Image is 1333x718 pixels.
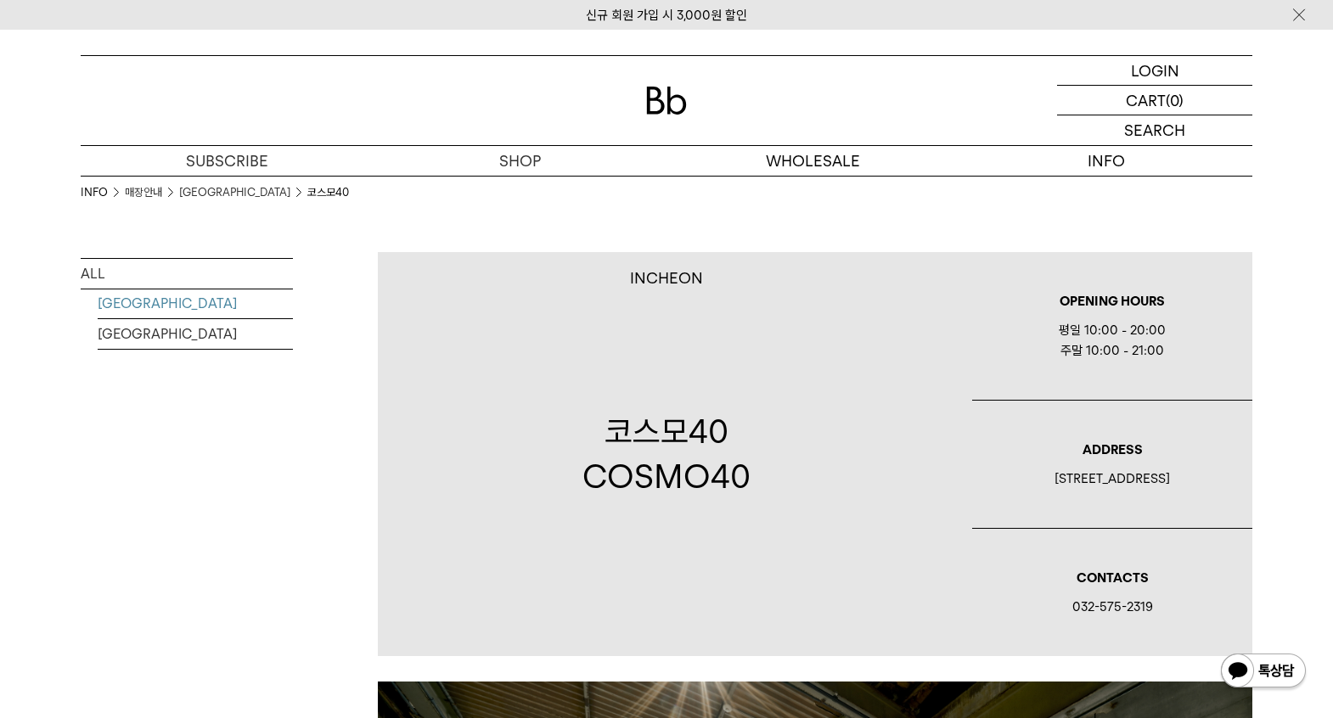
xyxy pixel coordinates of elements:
[646,87,687,115] img: 로고
[1219,652,1308,693] img: 카카오톡 채널 1:1 채팅 버튼
[630,269,703,287] p: INCHEON
[1057,86,1252,115] a: CART (0)
[98,319,293,349] a: [GEOGRAPHIC_DATA]
[972,597,1252,617] div: 032-575-2319
[586,8,747,23] a: 신규 회원 가입 시 3,000원 할인
[972,468,1252,489] div: [STREET_ADDRESS]
[1124,115,1185,145] p: SEARCH
[972,291,1252,311] p: OPENING HOURS
[81,146,374,176] a: SUBSCRIBE
[179,184,290,201] a: [GEOGRAPHIC_DATA]
[582,409,751,454] p: 코스모40
[125,184,162,201] a: 매장안내
[972,320,1252,361] div: 평일 10:00 - 20:00 주말 10:00 - 21:00
[1166,86,1184,115] p: (0)
[666,146,959,176] p: WHOLESALE
[959,146,1252,176] p: INFO
[1126,86,1166,115] p: CART
[972,568,1252,588] p: CONTACTS
[81,259,293,289] a: ALL
[307,184,349,201] li: 코스모40
[81,184,125,201] li: INFO
[1131,56,1179,85] p: LOGIN
[972,440,1252,460] p: ADDRESS
[98,289,293,318] a: [GEOGRAPHIC_DATA]
[1057,56,1252,86] a: LOGIN
[582,454,751,499] p: COSMO40
[374,146,666,176] a: SHOP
